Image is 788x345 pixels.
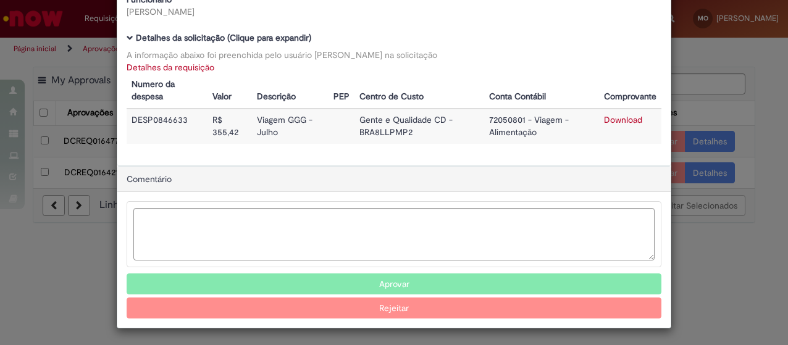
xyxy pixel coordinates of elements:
[136,32,311,43] b: Detalhes da solicitação (Clique para expandir)
[127,173,172,185] span: Comentário
[127,62,214,73] a: Detalhes da requisição
[127,109,207,144] td: DESP0846633
[484,73,599,109] th: Conta Contábil
[252,109,329,144] td: Viagem GGG - Julho
[127,49,661,61] div: A informação abaixo foi preenchida pelo usuário [PERSON_NAME] na solicitação
[484,109,599,144] td: 72050801 - Viagem - Alimentação
[207,73,252,109] th: Valor
[127,6,385,18] div: [PERSON_NAME]
[252,73,329,109] th: Descrição
[127,33,661,43] h5: Detalhes da solicitação (Clique para expandir)
[354,109,484,144] td: Gente e Qualidade CD - BRA8LLPMP2
[127,273,661,294] button: Aprovar
[127,73,207,109] th: Numero da despesa
[207,109,252,144] td: R$ 355,42
[599,73,661,109] th: Comprovante
[604,114,642,125] a: Download
[354,73,484,109] th: Centro de Custo
[127,297,661,318] button: Rejeitar
[329,73,354,109] th: PEP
